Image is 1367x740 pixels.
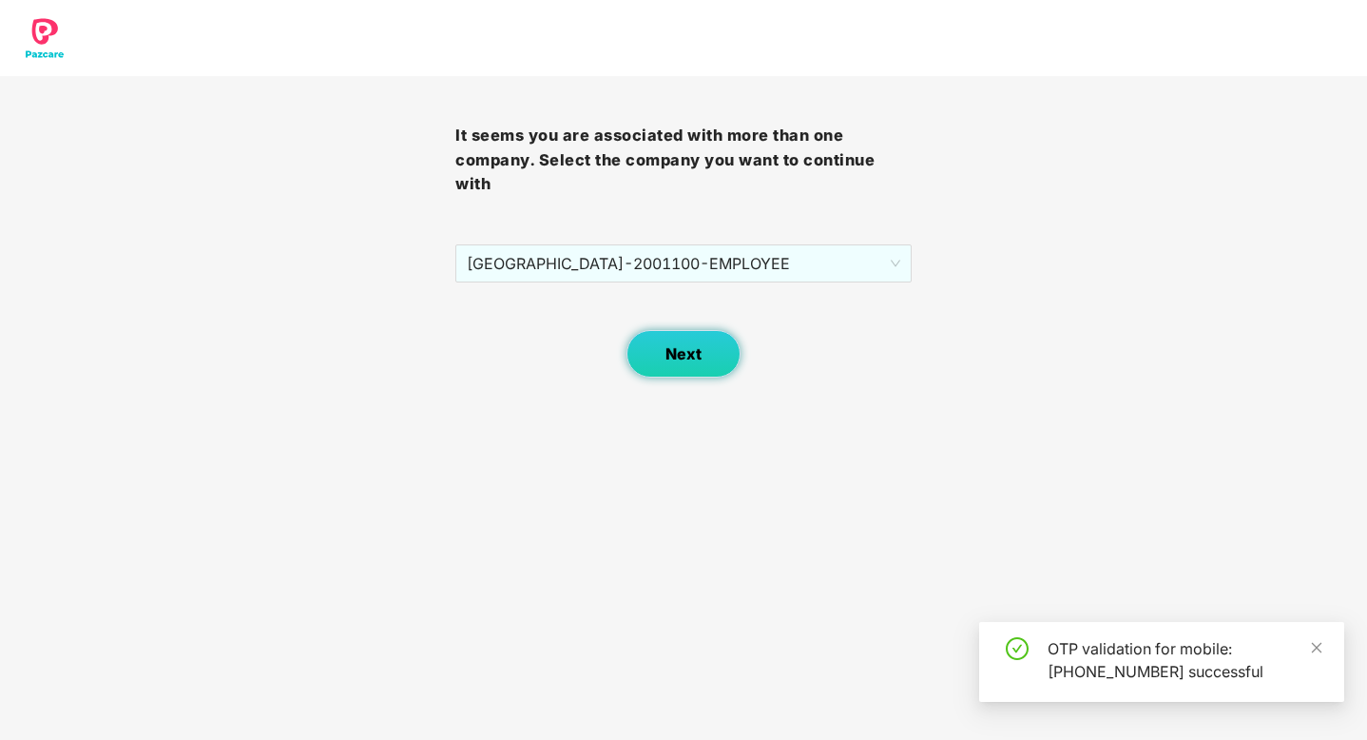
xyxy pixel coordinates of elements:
[1048,637,1321,683] div: OTP validation for mobile: [PHONE_NUMBER] successful
[626,330,741,378] button: Next
[467,245,899,282] span: [GEOGRAPHIC_DATA] - 2001100 - EMPLOYEE
[665,345,702,363] span: Next
[1006,637,1029,660] span: check-circle
[1310,641,1323,654] span: close
[455,124,911,197] h3: It seems you are associated with more than one company. Select the company you want to continue with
